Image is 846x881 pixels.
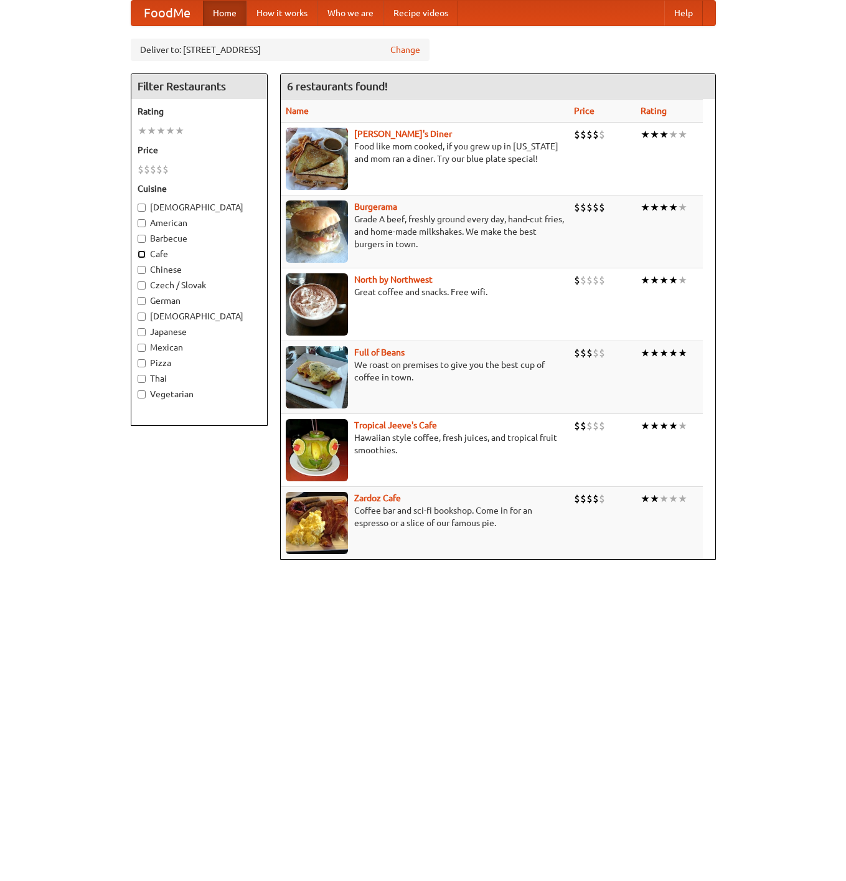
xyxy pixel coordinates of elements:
[580,200,586,214] li: $
[138,310,261,323] label: [DEMOGRAPHIC_DATA]
[138,313,146,321] input: [DEMOGRAPHIC_DATA]
[286,140,564,165] p: Food like mom cooked, if you grew up in [US_STATE] and mom ran a diner. Try our blue plate special!
[574,273,580,287] li: $
[664,1,703,26] a: Help
[641,128,650,141] li: ★
[138,294,261,307] label: German
[286,200,348,263] img: burgerama.jpg
[138,357,261,369] label: Pizza
[599,346,605,360] li: $
[678,492,687,506] li: ★
[138,372,261,385] label: Thai
[669,128,678,141] li: ★
[286,273,348,336] img: north.jpg
[354,347,405,357] b: Full of Beans
[354,275,433,285] a: North by Northwest
[286,286,564,298] p: Great coffee and snacks. Free wifi.
[138,248,261,260] label: Cafe
[593,200,599,214] li: $
[138,219,146,227] input: American
[586,200,593,214] li: $
[144,163,150,176] li: $
[354,493,401,503] a: Zardoz Cafe
[678,200,687,214] li: ★
[599,492,605,506] li: $
[287,80,388,92] ng-pluralize: 6 restaurants found!
[659,128,669,141] li: ★
[574,492,580,506] li: $
[669,492,678,506] li: ★
[586,492,593,506] li: $
[659,419,669,433] li: ★
[286,359,564,384] p: We roast on premises to give you the best cup of coffee in town.
[138,341,261,354] label: Mexican
[203,1,247,26] a: Home
[247,1,317,26] a: How it works
[574,346,580,360] li: $
[659,273,669,287] li: ★
[650,492,659,506] li: ★
[650,346,659,360] li: ★
[669,200,678,214] li: ★
[580,419,586,433] li: $
[138,344,146,352] input: Mexican
[354,129,452,139] a: [PERSON_NAME]'s Diner
[286,419,348,481] img: jeeves.jpg
[138,359,146,367] input: Pizza
[147,124,156,138] li: ★
[131,39,430,61] div: Deliver to: [STREET_ADDRESS]
[138,297,146,305] input: German
[599,419,605,433] li: $
[175,124,184,138] li: ★
[650,200,659,214] li: ★
[574,106,595,116] a: Price
[138,375,146,383] input: Thai
[580,346,586,360] li: $
[599,128,605,141] li: $
[586,419,593,433] li: $
[593,273,599,287] li: $
[138,204,146,212] input: [DEMOGRAPHIC_DATA]
[138,232,261,245] label: Barbecue
[138,105,261,118] h5: Rating
[317,1,383,26] a: Who we are
[659,492,669,506] li: ★
[580,273,586,287] li: $
[156,124,166,138] li: ★
[138,266,146,274] input: Chinese
[593,492,599,506] li: $
[138,235,146,243] input: Barbecue
[599,200,605,214] li: $
[641,492,650,506] li: ★
[678,419,687,433] li: ★
[131,74,267,99] h4: Filter Restaurants
[586,128,593,141] li: $
[131,1,203,26] a: FoodMe
[286,492,348,554] img: zardoz.jpg
[162,163,169,176] li: $
[138,263,261,276] label: Chinese
[650,419,659,433] li: ★
[669,346,678,360] li: ★
[138,250,146,258] input: Cafe
[138,388,261,400] label: Vegetarian
[659,200,669,214] li: ★
[669,419,678,433] li: ★
[156,163,162,176] li: $
[641,200,650,214] li: ★
[669,273,678,287] li: ★
[574,200,580,214] li: $
[286,504,564,529] p: Coffee bar and sci-fi bookshop. Come in for an espresso or a slice of our famous pie.
[150,163,156,176] li: $
[574,419,580,433] li: $
[383,1,458,26] a: Recipe videos
[354,202,397,212] a: Burgerama
[138,124,147,138] li: ★
[138,328,146,336] input: Japanese
[650,128,659,141] li: ★
[138,201,261,214] label: [DEMOGRAPHIC_DATA]
[138,326,261,338] label: Japanese
[286,346,348,408] img: beans.jpg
